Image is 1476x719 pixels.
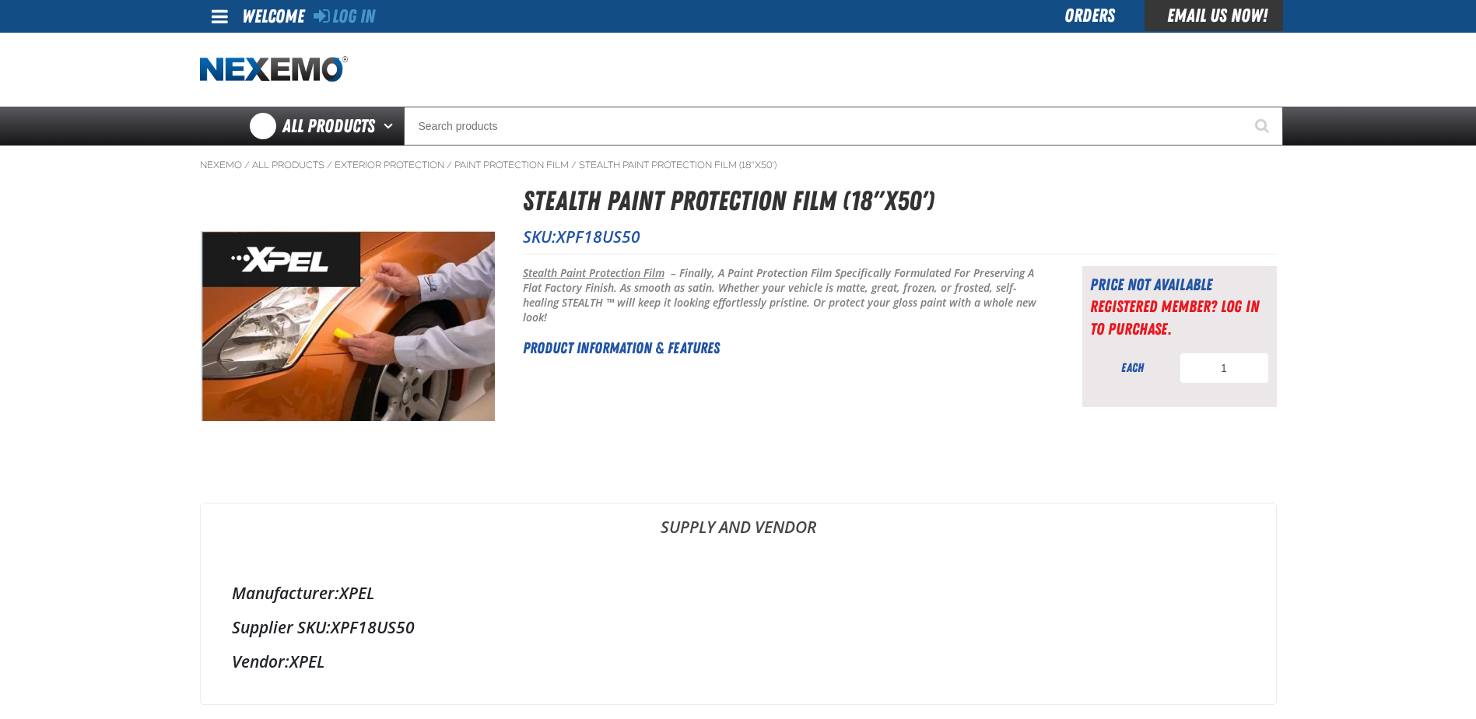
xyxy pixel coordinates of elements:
input: Search [404,107,1283,146]
input: Product Quantity [1180,352,1269,384]
label: Vendor: [232,651,289,672]
button: Open All Products pages [378,107,404,146]
div: XPF18US50 [232,616,1245,638]
a: Supply and Vendor [201,503,1276,550]
a: All Products [252,159,324,171]
a: Home [200,56,348,83]
span: / [327,159,332,171]
a: Log In [314,5,375,27]
p: SKU: [523,226,1277,247]
span: All Products [282,112,375,140]
a: Stealth Paint Protection Film (18"x50') [579,159,777,171]
label: Supplier SKU: [232,616,331,638]
div: each [1090,359,1176,377]
h1: Stealth Paint Protection Film (18"x50') [523,181,1277,222]
a: Paint Protection Film [454,159,569,171]
p: – Finally, A Paint Protection Film Specifically Formulated For Preserving A Flat Factory Finish. ... [523,266,1043,325]
button: Start Searching [1244,107,1283,146]
span: / [244,159,250,171]
u: Stealth Paint Protection Film [523,265,664,280]
span: / [447,159,452,171]
div: Price not available [1090,274,1269,296]
label: Manufacturer: [232,582,339,604]
div: XPEL [232,582,1245,604]
a: Registered Member? Log In to purchase. [1090,296,1259,338]
h2: Product Information & Features [523,336,1043,359]
div: XPEL [232,651,1245,672]
a: Exterior Protection [335,159,444,171]
nav: Breadcrumbs [200,159,1277,171]
span: XPF18US50 [556,226,640,247]
img: Nexemo logo [200,56,348,83]
img: Stealth Paint Protection Film (18"x50') [201,231,495,421]
a: Nexemo [200,159,242,171]
span: / [571,159,577,171]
